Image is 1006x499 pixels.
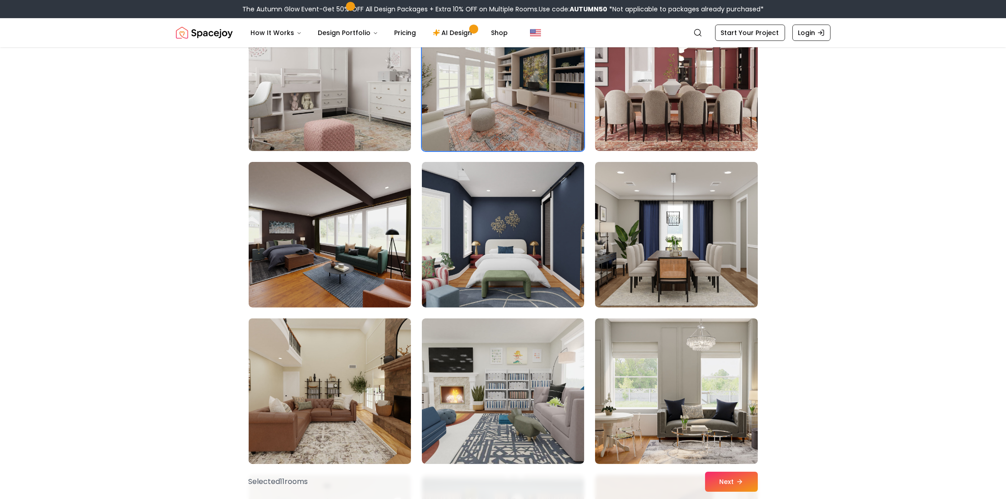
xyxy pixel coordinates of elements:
p: Selected 11 room s [249,476,308,487]
img: Room room-39 [595,318,757,464]
button: Design Portfolio [311,24,385,42]
a: Pricing [387,24,424,42]
a: AI Design [425,24,482,42]
span: *Not applicable to packages already purchased* [607,5,764,14]
button: How It Works [244,24,309,42]
nav: Main [244,24,516,42]
button: Next [705,472,758,492]
a: Shop [484,24,516,42]
img: United States [530,27,541,38]
span: Use code: [539,5,607,14]
nav: Global [176,18,831,47]
img: Room room-37 [245,315,415,468]
a: Spacejoy [176,24,233,42]
a: Start Your Project [715,25,785,41]
img: Room room-32 [422,5,584,151]
img: Room room-38 [422,318,584,464]
div: The Autumn Glow Event-Get 50% OFF All Design Packages + Extra 10% OFF on Multiple Rooms. [242,5,764,14]
img: Room room-33 [595,5,757,151]
img: Room room-31 [249,5,411,151]
img: Room room-34 [249,162,411,307]
img: Room room-35 [422,162,584,307]
a: Login [792,25,831,41]
img: Spacejoy Logo [176,24,233,42]
b: AUTUMN50 [570,5,607,14]
img: Room room-36 [595,162,757,307]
